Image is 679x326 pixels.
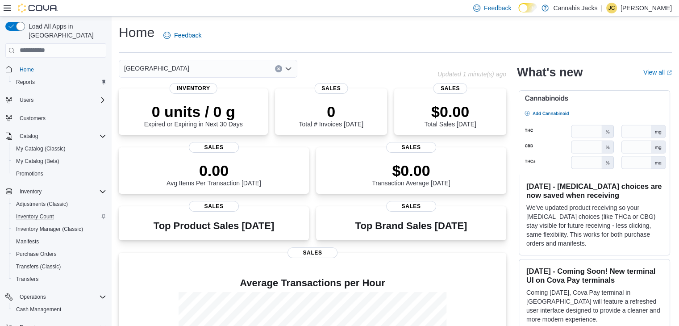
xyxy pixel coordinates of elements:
button: Adjustments (Classic) [9,198,110,210]
span: Users [16,95,106,105]
span: Promotions [12,168,106,179]
button: Purchase Orders [9,248,110,260]
a: Home [16,64,37,75]
button: Operations [2,291,110,303]
button: Transfers (Classic) [9,260,110,273]
button: Reports [9,76,110,88]
span: Feedback [174,31,201,40]
button: Inventory Manager (Classic) [9,223,110,235]
a: Transfers (Classic) [12,261,64,272]
span: Dark Mode [518,13,519,13]
h3: [DATE] - [MEDICAL_DATA] choices are now saved when receiving [526,182,662,200]
a: Inventory Manager (Classic) [12,224,87,234]
div: Total Sales [DATE] [424,103,476,128]
button: Promotions [9,167,110,180]
a: My Catalog (Classic) [12,143,69,154]
button: Clear input [275,65,282,72]
span: Inventory Manager (Classic) [12,224,106,234]
span: Customers [16,113,106,124]
button: Cash Management [9,303,110,316]
span: Inventory [16,186,106,197]
button: Open list of options [285,65,292,72]
p: Coming [DATE], Cova Pay terminal in [GEOGRAPHIC_DATA] will feature a refreshed user interface des... [526,288,662,324]
div: Expired or Expiring in Next 30 Days [144,103,243,128]
h1: Home [119,24,154,42]
span: Operations [16,292,106,302]
h3: Top Brand Sales [DATE] [355,221,467,231]
span: Inventory Count [12,211,106,222]
span: Inventory Manager (Classic) [16,226,83,233]
span: Transfers [12,274,106,284]
span: Inventory Count [16,213,54,220]
span: Reports [12,77,106,88]
span: Cash Management [12,304,106,315]
span: Manifests [12,236,106,247]
span: Purchase Orders [16,251,57,258]
input: Dark Mode [518,3,537,13]
span: Manifests [16,238,39,245]
p: We've updated product receiving so your [MEDICAL_DATA] choices (like THCa or CBG) stay visible fo... [526,203,662,248]
button: Manifests [9,235,110,248]
a: My Catalog (Beta) [12,156,63,167]
span: My Catalog (Classic) [16,145,66,152]
a: Promotions [12,168,47,179]
span: Transfers [16,276,38,283]
div: Transaction Average [DATE] [372,162,450,187]
span: Cash Management [16,306,61,313]
button: Inventory [16,186,45,197]
h2: What's new [517,65,583,79]
span: My Catalog (Classic) [12,143,106,154]
p: 0 units / 0 g [144,103,243,121]
button: Catalog [16,131,42,142]
span: Catalog [16,131,106,142]
span: Sales [287,247,337,258]
span: Sales [314,83,348,94]
button: Home [2,63,110,76]
button: Catalog [2,130,110,142]
span: [GEOGRAPHIC_DATA] [124,63,189,74]
h4: Average Transactions per Hour [126,278,499,288]
p: Updated 1 minute(s) ago [437,71,506,78]
span: My Catalog (Beta) [12,156,106,167]
button: Customers [2,112,110,125]
span: Operations [20,293,46,301]
span: Customers [20,115,46,122]
button: Inventory Count [9,210,110,223]
span: Sales [189,201,239,212]
span: Load All Apps in [GEOGRAPHIC_DATA] [25,22,106,40]
span: JC [608,3,615,13]
h3: Top Product Sales [DATE] [154,221,274,231]
p: 0.00 [167,162,261,180]
span: Purchase Orders [12,249,106,259]
span: Adjustments (Classic) [16,201,68,208]
a: View allExternal link [643,69,672,76]
span: Sales [433,83,467,94]
span: Adjustments (Classic) [12,199,106,209]
a: Manifests [12,236,42,247]
span: Home [16,64,106,75]
span: Feedback [484,4,511,13]
span: Sales [386,142,436,153]
span: Users [20,96,33,104]
div: Avg Items Per Transaction [DATE] [167,162,261,187]
span: Transfers (Classic) [16,263,61,270]
p: [PERSON_NAME] [621,3,672,13]
a: Feedback [160,26,205,44]
a: Reports [12,77,38,88]
span: Sales [386,201,436,212]
div: Total # Invoices [DATE] [299,103,363,128]
span: Promotions [16,170,43,177]
a: Transfers [12,274,42,284]
button: Inventory [2,185,110,198]
span: Inventory [20,188,42,195]
button: My Catalog (Classic) [9,142,110,155]
button: My Catalog (Beta) [9,155,110,167]
h3: [DATE] - Coming Soon! New terminal UI on Cova Pay terminals [526,267,662,284]
span: Transfers (Classic) [12,261,106,272]
button: Users [2,94,110,106]
svg: External link [667,70,672,75]
img: Cova [18,4,58,13]
span: Inventory [170,83,217,94]
a: Cash Management [12,304,65,315]
span: Home [20,66,34,73]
